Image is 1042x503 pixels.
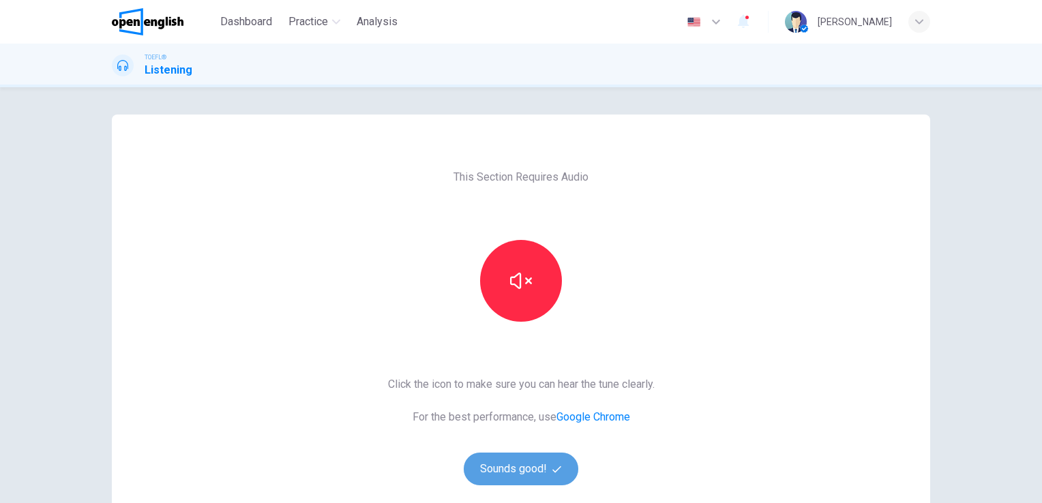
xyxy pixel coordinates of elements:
span: Dashboard [220,14,272,30]
span: Practice [288,14,328,30]
div: [PERSON_NAME] [818,14,892,30]
span: Click the icon to make sure you can hear the tune clearly. [388,376,655,393]
a: OpenEnglish logo [112,8,215,35]
button: Sounds good! [464,453,578,485]
button: Dashboard [215,10,278,34]
img: OpenEnglish logo [112,8,183,35]
a: Google Chrome [556,410,630,423]
button: Practice [283,10,346,34]
span: For the best performance, use [388,409,655,425]
img: Profile picture [785,11,807,33]
span: This Section Requires Audio [453,169,589,185]
h1: Listening [145,62,192,78]
span: Analysis [357,14,398,30]
img: en [685,17,702,27]
button: Analysis [351,10,403,34]
span: TOEFL® [145,52,166,62]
